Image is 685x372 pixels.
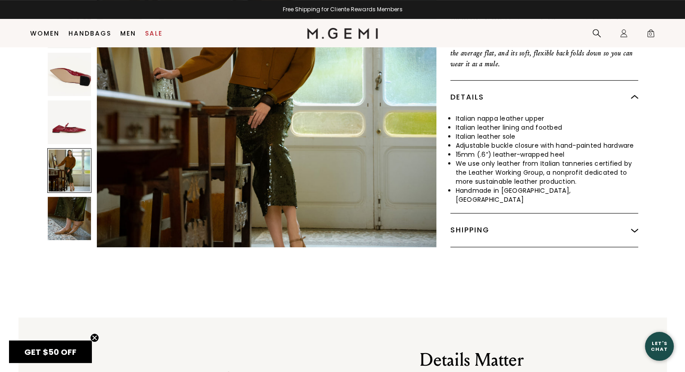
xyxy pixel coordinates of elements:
[48,197,91,240] img: The Loriana
[456,114,638,123] li: Italian nappa leather upper
[68,30,111,37] a: Handbags
[646,31,655,40] span: 0
[24,346,77,358] span: GET $50 OFF
[450,213,638,247] div: Shipping
[145,30,163,37] a: Sale
[456,159,638,186] li: We use only leather from Italian tanneries certified by the Leather Working Group, a nonprofit de...
[307,28,378,39] img: M.Gemi
[456,150,638,159] li: 15mm (.6”) leather-wrapped heel
[450,81,638,114] div: Details
[456,123,638,132] li: Italian leather lining and footbed
[120,30,136,37] a: Men
[48,100,91,144] img: The Loriana
[48,53,91,96] img: The Loriana
[9,340,92,363] div: GET $50 OFFClose teaser
[30,30,59,37] a: Women
[456,186,638,204] li: Handmade in [GEOGRAPHIC_DATA], [GEOGRAPHIC_DATA]
[456,132,638,141] li: Italian leather sole
[90,333,99,342] button: Close teaser
[420,349,601,371] h2: Details Matter
[456,141,638,150] li: Adjustable buckle closure with hand-painted hardware
[645,340,674,352] div: Let's Chat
